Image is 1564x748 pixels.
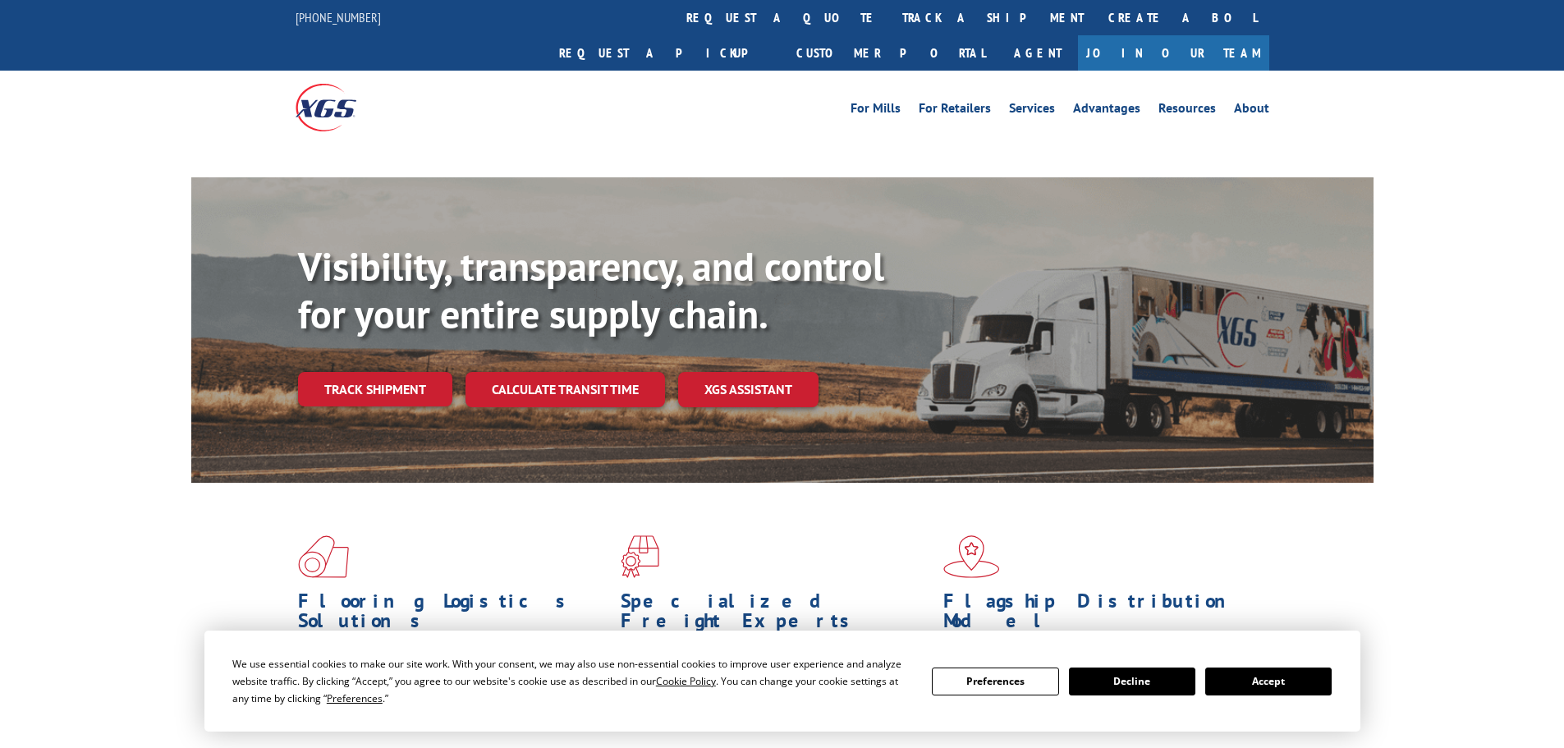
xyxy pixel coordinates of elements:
[466,372,665,407] a: Calculate transit time
[1009,102,1055,120] a: Services
[621,535,659,578] img: xgs-icon-focused-on-flooring-red
[298,535,349,578] img: xgs-icon-total-supply-chain-intelligence-red
[296,9,381,25] a: [PHONE_NUMBER]
[1078,35,1269,71] a: Join Our Team
[678,372,819,407] a: XGS ASSISTANT
[1073,102,1140,120] a: Advantages
[784,35,998,71] a: Customer Portal
[298,241,884,339] b: Visibility, transparency, and control for your entire supply chain.
[327,691,383,705] span: Preferences
[943,591,1254,639] h1: Flagship Distribution Model
[1069,668,1195,695] button: Decline
[232,655,912,707] div: We use essential cookies to make our site work. With your consent, we may also use non-essential ...
[1234,102,1269,120] a: About
[943,535,1000,578] img: xgs-icon-flagship-distribution-model-red
[998,35,1078,71] a: Agent
[204,631,1360,732] div: Cookie Consent Prompt
[1158,102,1216,120] a: Resources
[298,591,608,639] h1: Flooring Logistics Solutions
[298,372,452,406] a: Track shipment
[851,102,901,120] a: For Mills
[656,674,716,688] span: Cookie Policy
[919,102,991,120] a: For Retailers
[621,591,931,639] h1: Specialized Freight Experts
[547,35,784,71] a: Request a pickup
[932,668,1058,695] button: Preferences
[1205,668,1332,695] button: Accept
